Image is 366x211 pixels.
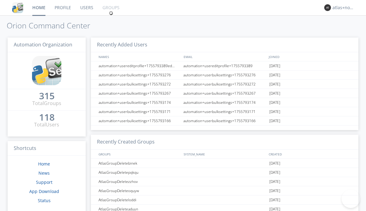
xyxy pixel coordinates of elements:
[269,80,280,89] span: [DATE]
[91,177,358,186] a: AtlasGroupDeletezzhov[DATE]
[332,5,355,11] div: atlas+nodispatch
[32,100,61,107] div: Total Groups
[269,107,280,116] span: [DATE]
[91,168,358,177] a: AtlasGroupDeletepqkqu[DATE]
[39,93,55,99] div: 315
[91,98,358,107] a: automation+userbulksettings+1755793174automation+userbulksettings+1755793174[DATE]
[97,195,181,204] div: AtlasGroupDeleteloddi
[91,107,358,116] a: automation+userbulksettings+1755793171automation+userbulksettings+1755793171[DATE]
[97,150,181,158] div: GROUPS
[269,177,280,186] span: [DATE]
[97,98,181,107] div: automation+userbulksettings+1755793174
[267,52,353,61] div: JOINED
[97,80,181,89] div: automation+userbulksettings+1755793272
[182,80,268,89] div: automation+userbulksettings+1755793272
[91,71,358,80] a: automation+userbulksettings+1755793276automation+userbulksettings+1755793276[DATE]
[91,116,358,126] a: automation+userbulksettings+1755793166automation+userbulksettings+1755793166[DATE]
[91,186,358,195] a: AtlasGroupDeleteoquyw[DATE]
[91,195,358,205] a: AtlasGroupDeleteloddi[DATE]
[38,161,50,167] a: Home
[97,71,181,79] div: automation+userbulksettings+1755793276
[39,114,55,121] a: 118
[38,198,51,203] a: Status
[14,41,72,48] span: Automation Organization
[182,89,268,98] div: automation+userbulksettings+1755793267
[97,186,181,195] div: AtlasGroupDeleteoquyw
[97,159,181,168] div: AtlasGroupDeletebinek
[182,71,268,79] div: automation+userbulksettings+1755793276
[97,61,181,70] div: automation+usereditprofile+1755793389editedautomation+usereditprofile+1755793389
[324,4,331,11] img: 373638.png
[39,114,55,120] div: 118
[269,61,280,71] span: [DATE]
[91,38,358,53] h3: Recently Added Users
[269,89,280,98] span: [DATE]
[91,89,358,98] a: automation+userbulksettings+1755793267automation+userbulksettings+1755793267[DATE]
[91,80,358,89] a: automation+userbulksettings+1755793272automation+userbulksettings+1755793272[DATE]
[182,98,268,107] div: automation+userbulksettings+1755793174
[267,150,353,158] div: CREATED
[269,159,280,168] span: [DATE]
[182,61,268,70] div: automation+usereditprofile+1755793389
[36,179,52,185] a: Support
[269,195,280,205] span: [DATE]
[182,107,268,116] div: automation+userbulksettings+1755793171
[91,159,358,168] a: AtlasGroupDeletebinek[DATE]
[97,177,181,186] div: AtlasGroupDeletezzhov
[182,116,268,125] div: automation+userbulksettings+1755793166
[8,141,86,156] h3: Shortcuts
[12,2,23,13] img: cddb5a64eb264b2086981ab96f4c1ba7
[109,11,113,15] img: spin.svg
[39,93,55,100] a: 315
[97,116,181,125] div: automation+userbulksettings+1755793166
[269,116,280,126] span: [DATE]
[97,107,181,116] div: automation+userbulksettings+1755793171
[269,168,280,177] span: [DATE]
[182,150,267,158] div: SYSTEM_NAME
[97,168,181,177] div: AtlasGroupDeletepqkqu
[182,52,267,61] div: EMAIL
[269,98,280,107] span: [DATE]
[342,190,360,208] iframe: Toggle Customer Support
[91,61,358,71] a: automation+usereditprofile+1755793389editedautomation+usereditprofile+1755793389automation+usered...
[34,121,59,128] div: Total Users
[38,170,50,176] a: News
[269,186,280,195] span: [DATE]
[29,188,59,194] a: App Download
[91,135,358,150] h3: Recently Created Groups
[97,52,181,61] div: NAMES
[269,71,280,80] span: [DATE]
[97,89,181,98] div: automation+userbulksettings+1755793267
[32,56,61,85] img: cddb5a64eb264b2086981ab96f4c1ba7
